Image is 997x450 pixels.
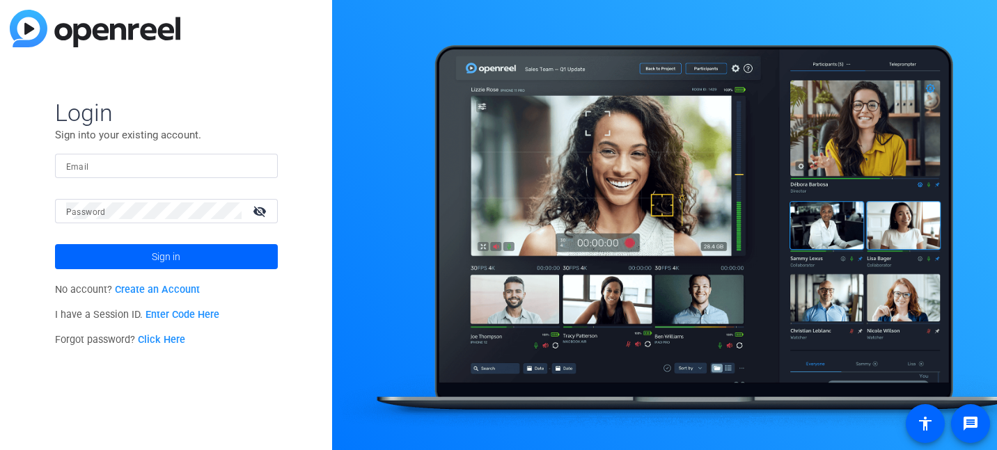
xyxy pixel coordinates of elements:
[55,127,278,143] p: Sign into your existing account.
[962,415,979,432] mat-icon: message
[66,162,89,172] mat-label: Email
[917,415,934,432] mat-icon: accessibility
[152,239,180,274] span: Sign in
[66,207,106,217] mat-label: Password
[244,201,278,221] mat-icon: visibility_off
[55,284,201,296] span: No account?
[55,309,220,321] span: I have a Session ID.
[55,334,186,346] span: Forgot password?
[10,10,180,47] img: blue-gradient.svg
[55,244,278,269] button: Sign in
[66,157,267,174] input: Enter Email Address
[146,309,219,321] a: Enter Code Here
[138,334,185,346] a: Click Here
[115,284,200,296] a: Create an Account
[55,98,278,127] span: Login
